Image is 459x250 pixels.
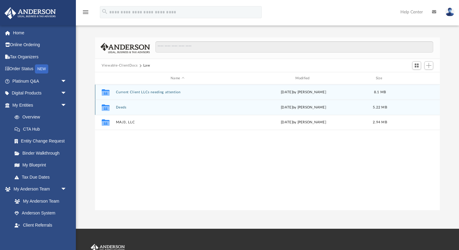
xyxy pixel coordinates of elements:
[61,75,73,87] span: arrow_drop_down
[102,63,138,68] button: Viewable-ClientDocs
[4,87,76,99] a: Digital Productsarrow_drop_down
[4,51,76,63] a: Tax Organizers
[101,8,108,15] i: search
[424,61,433,70] button: Add
[8,135,76,147] a: Entity Change Request
[116,76,239,81] div: Name
[4,39,76,51] a: Online Ordering
[8,195,70,207] a: My Anderson Team
[242,90,365,95] div: [DATE] by [PERSON_NAME]
[8,123,76,135] a: CTA Hub
[143,63,150,68] button: Law
[445,8,454,16] img: User Pic
[61,183,73,196] span: arrow_drop_down
[242,120,365,125] div: [DATE] by [PERSON_NAME]
[242,76,365,81] div: Modified
[82,9,89,16] i: menu
[373,106,387,109] span: 5.22 MB
[4,75,76,87] a: Platinum Q&Aarrow_drop_down
[98,76,113,81] div: id
[116,105,239,109] button: Deeds
[4,27,76,39] a: Home
[8,147,76,159] a: Binder Walkthrough
[242,105,365,110] div: [DATE] by [PERSON_NAME]
[82,12,89,16] a: menu
[395,76,437,81] div: id
[4,183,73,195] a: My Anderson Teamarrow_drop_down
[35,64,48,74] div: NEW
[8,207,73,219] a: Anderson System
[3,7,58,19] img: Anderson Advisors Platinum Portal
[95,84,440,211] div: grid
[8,159,73,171] a: My Blueprint
[116,120,239,124] button: MAJ3, LLC
[155,41,433,53] input: Search files and folders
[368,76,392,81] div: Size
[116,90,239,94] button: Current Client LLCs needing attention
[61,99,73,111] span: arrow_drop_down
[8,171,76,183] a: Tax Due Dates
[412,61,421,70] button: Switch to Grid View
[374,91,386,94] span: 8.1 MB
[61,87,73,100] span: arrow_drop_down
[4,99,76,111] a: My Entitiesarrow_drop_down
[8,111,76,123] a: Overview
[4,63,76,75] a: Order StatusNEW
[8,219,73,231] a: Client Referrals
[373,121,387,124] span: 2.94 MB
